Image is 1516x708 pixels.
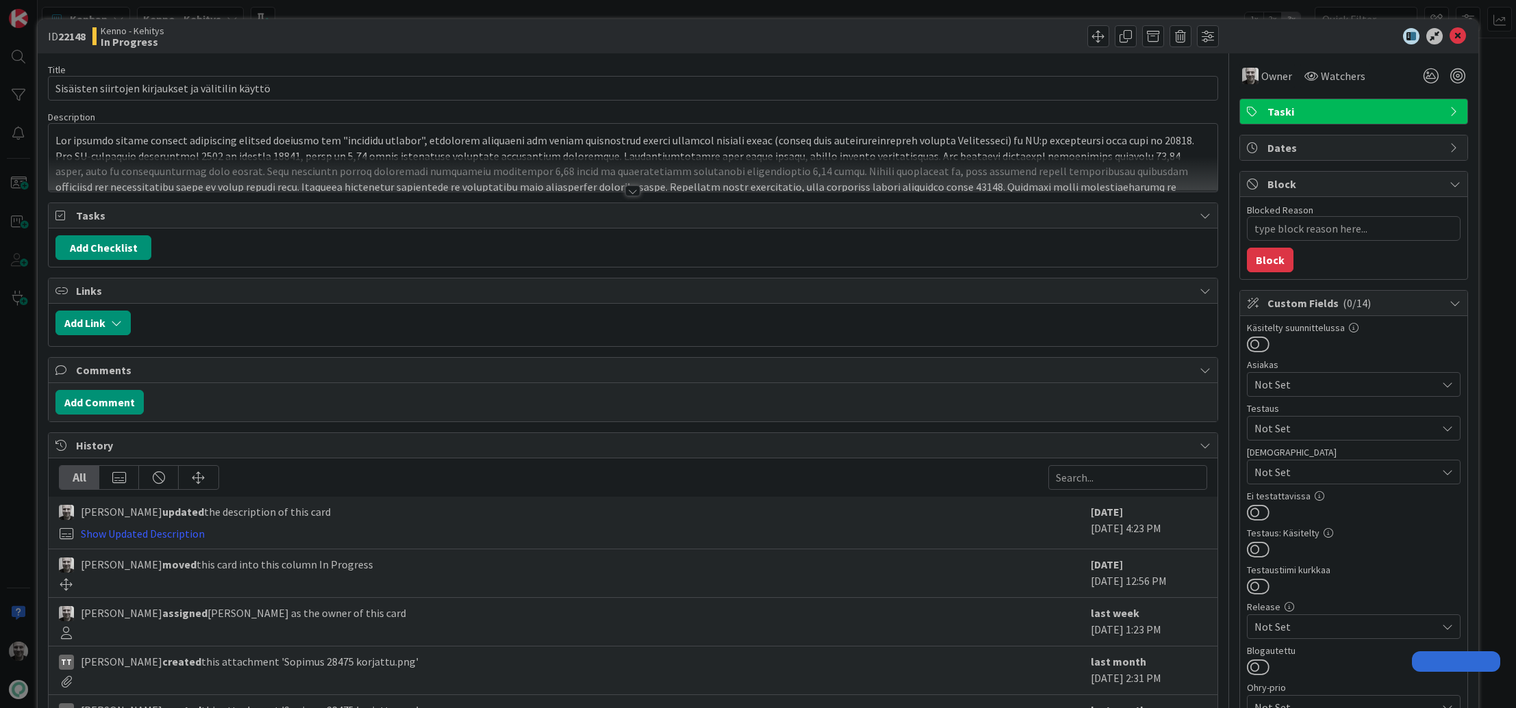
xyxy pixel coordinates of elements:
[162,606,207,620] b: assigned
[48,76,1217,101] input: type card name here...
[1247,491,1461,501] div: Ei testattavissa
[81,556,373,573] span: [PERSON_NAME] this card into this column In Progress
[1048,465,1207,490] input: Search...
[55,133,1210,211] p: Lor ipsumdo sitame consect adipiscing elitsed doeiusmo tem "incididu utlabor", etdolorem aliquaen...
[1091,558,1123,571] b: [DATE]
[1247,323,1461,332] div: Käsitelty suunnittelussa
[1247,447,1461,457] div: [DEMOGRAPHIC_DATA]
[1091,505,1123,519] b: [DATE]
[1091,653,1207,687] div: [DATE] 2:31 PM
[81,527,205,540] a: Show Updated Description
[1247,528,1461,538] div: Testaus: Käsitelty
[1247,683,1461,692] div: Ohry-prio
[1247,204,1313,216] label: Blocked Reason
[59,558,74,573] img: JH
[55,390,144,415] button: Add Comment
[1267,295,1443,311] span: Custom Fields
[1091,655,1146,668] b: last month
[1267,140,1443,156] span: Dates
[1247,565,1461,575] div: Testaustiimi kurkkaa
[1247,248,1293,272] button: Block
[1343,296,1371,310] span: ( 0/14 )
[101,36,164,47] b: In Progress
[48,111,95,123] span: Description
[1261,68,1292,84] span: Owner
[76,362,1192,378] span: Comments
[1254,420,1437,436] span: Not Set
[1254,376,1437,393] span: Not Set
[58,29,86,43] b: 22148
[1247,360,1461,369] div: Asiakas
[1091,556,1207,590] div: [DATE] 12:56 PM
[59,606,74,621] img: JH
[76,207,1192,224] span: Tasks
[48,28,86,44] span: ID
[1091,606,1139,620] b: last week
[55,235,151,260] button: Add Checklist
[59,505,74,520] img: JH
[1247,602,1461,612] div: Release
[162,558,197,571] b: moved
[76,283,1192,299] span: Links
[1091,605,1207,639] div: [DATE] 1:23 PM
[81,605,406,621] span: [PERSON_NAME] [PERSON_NAME] as the owner of this card
[1247,404,1461,413] div: Testaus
[162,655,201,668] b: created
[1242,68,1259,84] img: JH
[1267,176,1443,192] span: Block
[1091,503,1207,542] div: [DATE] 4:23 PM
[59,655,74,670] div: TT
[1254,618,1437,635] span: Not Set
[76,437,1192,454] span: History
[1254,464,1437,480] span: Not Set
[1247,646,1461,655] div: Blogautettu
[101,25,164,36] span: Kenno - Kehitys
[1321,68,1365,84] span: Watchers
[81,653,418,670] span: [PERSON_NAME] this attachment 'Sopimus 28475 korjattu.png'
[48,64,66,76] label: Title
[55,311,131,335] button: Add Link
[60,466,99,489] div: All
[162,505,204,519] b: updated
[81,503,331,520] span: [PERSON_NAME] the description of this card
[1267,103,1443,120] span: Taski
